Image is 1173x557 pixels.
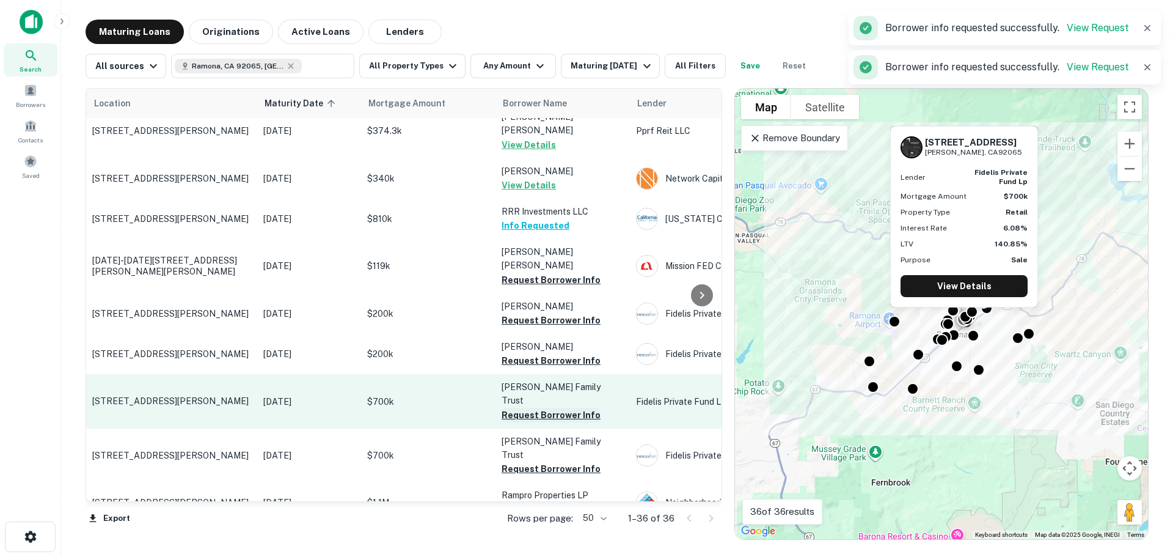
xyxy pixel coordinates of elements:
p: [DATE] [263,347,355,361]
img: capitalize-icon.png [20,10,43,34]
button: All Filters [665,54,726,78]
strong: $700k [1004,192,1028,201]
strong: Sale [1011,256,1028,264]
span: Map data ©2025 Google, INEGI [1035,531,1120,538]
button: Zoom out [1117,157,1142,181]
p: Purpose [901,254,930,265]
a: Borrowers [4,79,57,112]
p: Rows per page: [507,511,573,526]
p: LTV [901,238,913,249]
img: picture [637,303,657,324]
p: Mortgage Amount [901,191,967,202]
div: Neighborhood National Bank [636,492,819,514]
a: Open this area in Google Maps (opens a new window) [738,523,778,539]
a: Search [4,43,57,76]
a: View Details [901,275,1028,297]
p: [DATE] [263,307,355,320]
span: Contacts [18,135,43,145]
p: [DATE] [263,395,355,408]
p: [DATE]-[DATE][STREET_ADDRESS][PERSON_NAME][PERSON_NAME] [92,255,251,277]
th: Lender [630,89,825,118]
p: [PERSON_NAME] [502,340,624,353]
p: $700k [367,449,489,462]
p: [STREET_ADDRESS][PERSON_NAME] [92,173,251,184]
p: Interest Rate [901,223,947,234]
button: Export [86,509,133,528]
strong: 6.08% [1003,224,1028,232]
strong: 140.85% [995,240,1028,248]
th: Borrower Name [495,89,630,118]
p: [DATE] [263,449,355,462]
p: [STREET_ADDRESS][PERSON_NAME] [92,349,251,360]
button: Save your search to get updates of matches that match your search criteria. [731,54,770,78]
div: Maturing [DATE] [571,59,654,73]
div: Mission FED Credit Union [636,255,819,277]
strong: Retail [1006,208,1028,216]
button: Info Requested [502,218,569,233]
span: Search [20,64,42,74]
span: Location [93,96,131,111]
p: Borrower info requested successfully. [885,21,1129,35]
button: All Property Types [359,54,466,78]
p: Borrower info requested successfully. [885,60,1129,75]
button: View Details [502,178,556,193]
p: 36 of 36 results [750,504,814,519]
a: View Request [1067,61,1129,73]
img: picture [637,344,657,364]
p: $200k [367,307,489,320]
p: Rampro Properties LP [502,489,624,502]
p: Fidelis Private Fund LP [636,395,819,408]
p: [PERSON_NAME] [PERSON_NAME] [502,245,624,272]
button: Toggle fullscreen view [1117,95,1142,119]
a: Contacts [4,114,57,147]
th: Maturity Date [257,89,361,118]
p: [STREET_ADDRESS][PERSON_NAME] [92,125,251,136]
p: [DATE] [263,124,355,138]
strong: fidelis private fund lp [974,168,1028,185]
div: Fidelis Private Fund [636,444,819,467]
p: Remove Boundary [749,131,840,146]
span: Saved [22,171,40,180]
img: picture [637,445,657,466]
p: [PERSON_NAME] Family Trust [502,380,624,407]
button: Maturing [DATE] [561,54,659,78]
p: RRR Investments LLC [502,205,624,218]
button: View Details [502,138,556,152]
p: Property Type [901,207,950,218]
a: View Request [1067,22,1129,34]
button: All sources [86,54,166,78]
p: $810k [367,212,489,226]
img: Google [738,523,778,539]
th: Mortgage Amount [361,89,495,118]
p: Pprf Reit LLC [636,124,819,138]
p: [PERSON_NAME] [502,300,624,313]
p: 1–36 of 36 [628,511,674,526]
div: 50 [578,509,608,527]
img: picture [637,208,657,229]
img: picture [637,492,657,513]
p: $119k [367,259,489,273]
span: Mortgage Amount [368,96,461,111]
button: Zoom in [1117,131,1142,156]
a: Saved [4,150,57,183]
button: Maturing Loans [86,20,184,44]
button: Request Borrower Info [502,462,601,476]
div: 0 0 [735,89,1148,539]
span: Ramona, CA 92065, [GEOGRAPHIC_DATA] [192,61,283,72]
p: [STREET_ADDRESS][PERSON_NAME] [92,396,251,407]
p: [STREET_ADDRESS][PERSON_NAME] [92,308,251,319]
button: Map camera controls [1117,456,1142,481]
p: [STREET_ADDRESS][PERSON_NAME] [92,497,251,508]
iframe: Chat Widget [1112,459,1173,518]
button: Request Borrower Info [502,313,601,328]
p: [DATE] [263,212,355,226]
button: Request Borrower Info [502,353,601,368]
h6: [STREET_ADDRESS] [925,137,1022,148]
div: Fidelis Private Fund [636,343,819,365]
div: All sources [95,59,161,73]
p: [STREET_ADDRESS][PERSON_NAME] [92,450,251,461]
